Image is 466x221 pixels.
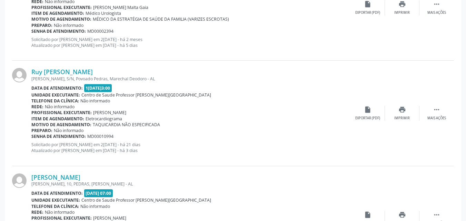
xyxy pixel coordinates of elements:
a: Ruy [PERSON_NAME] [31,68,93,76]
span: Não informado [54,128,83,133]
div: [PERSON_NAME], S/N, Povoado Pedras, Marechal Deodoro - AL [31,76,350,82]
span: MÉDICO DA ESTRATÉGIA DE SAÚDE DA FAMILIA (VARIZES ESCROTAS) [93,16,229,22]
b: Motivo de agendamento: [31,122,91,128]
span: [DATE] 07:00 [84,189,113,197]
p: Solicitado por [PERSON_NAME] em 2[DATE] - há 21 dias Atualizado por [PERSON_NAME] em [DATE] - há ... [31,142,350,153]
b: Profissional executante: [31,215,92,221]
i:  [433,211,440,219]
div: Imprimir [394,116,410,121]
span: [PERSON_NAME] Malta Gaia [93,4,148,10]
a: [PERSON_NAME] [31,173,80,181]
p: Solicitado por [PERSON_NAME] em 2[DATE] - há 2 meses Atualizado por [PERSON_NAME] em [DATE] - há ... [31,37,350,48]
b: Profissional executante: [31,4,92,10]
i: print [398,0,406,8]
span: Centro de Saude Professor [PERSON_NAME][GEOGRAPHIC_DATA] [81,197,211,203]
span: 1[DATE]3:00 [84,84,112,92]
span: Não informado [80,203,110,209]
span: MD00010994 [87,133,113,139]
b: Preparo: [31,128,52,133]
b: Senha de atendimento: [31,133,86,139]
b: Telefone da clínica: [31,203,79,209]
b: Preparo: [31,22,52,28]
b: Profissional executante: [31,110,92,115]
div: [PERSON_NAME], 10, PEDRAS, [PERSON_NAME] - AL [31,181,350,187]
span: [PERSON_NAME] [93,110,126,115]
span: TAQUICARDIA NÃO ESPECIFICADA [93,122,160,128]
img: img [12,68,27,82]
div: Exportar (PDF) [355,10,380,15]
div: Mais ações [427,116,446,121]
b: Motivo de agendamento: [31,16,91,22]
i:  [433,106,440,113]
b: Rede: [31,209,43,215]
img: img [12,173,27,188]
b: Rede: [31,104,43,110]
b: Unidade executante: [31,92,80,98]
div: Mais ações [427,10,446,15]
i: print [398,106,406,113]
b: Item de agendamento: [31,116,84,122]
span: Centro de Saude Professor [PERSON_NAME][GEOGRAPHIC_DATA] [81,92,211,98]
span: Não informado [80,98,110,104]
span: Não informado [45,209,75,215]
div: Imprimir [394,10,410,15]
div: Exportar (PDF) [355,116,380,121]
i: insert_drive_file [364,211,371,219]
b: Data de atendimento: [31,190,83,196]
b: Senha de atendimento: [31,28,86,34]
b: Unidade executante: [31,197,80,203]
b: Telefone da clínica: [31,98,79,104]
i:  [433,0,440,8]
span: Não informado [54,22,83,28]
i: insert_drive_file [364,106,371,113]
span: MD00002394 [87,28,113,34]
i: print [398,211,406,219]
b: Data de atendimento: [31,85,83,91]
span: [PERSON_NAME] [93,215,126,221]
span: Não informado [45,104,75,110]
i: insert_drive_file [364,0,371,8]
b: Item de agendamento: [31,10,84,16]
span: Eletrocardiograma [86,116,122,122]
span: Médico Urologista [86,10,121,16]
